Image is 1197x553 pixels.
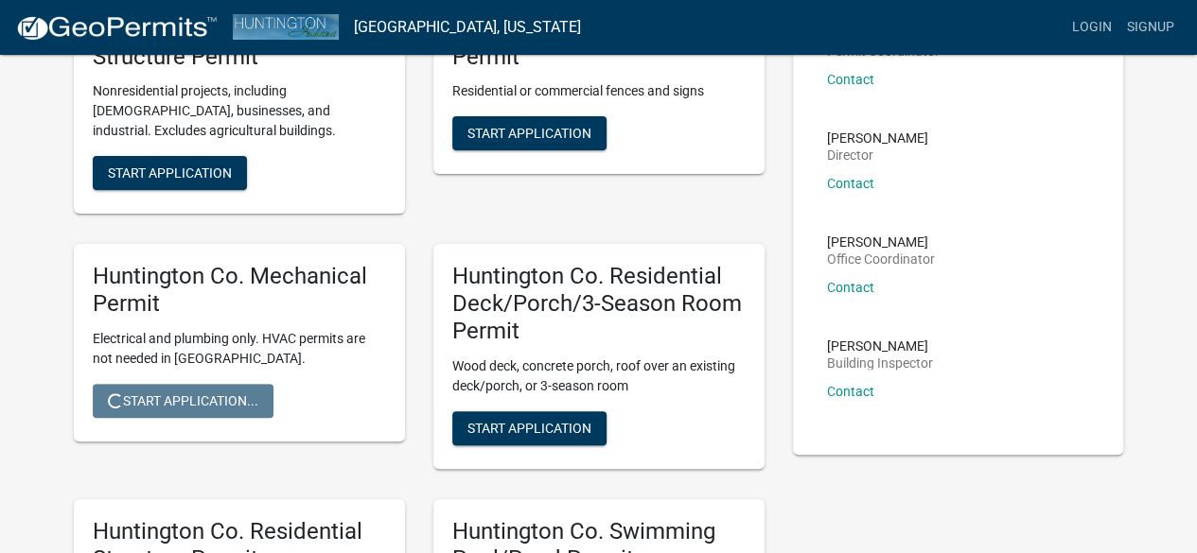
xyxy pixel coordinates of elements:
[827,176,874,191] a: Contact
[108,165,232,181] span: Start Application
[467,126,591,141] span: Start Application
[1119,9,1182,45] a: Signup
[93,156,247,190] button: Start Application
[827,280,874,295] a: Contact
[827,356,933,370] p: Building Inspector
[452,411,607,445] button: Start Application
[452,81,746,101] p: Residential or commercial fences and signs
[827,384,874,399] a: Contact
[354,11,581,43] a: [GEOGRAPHIC_DATA], [US_STATE]
[827,252,935,266] p: Office Coordinator
[452,263,746,344] h5: Huntington Co. Residential Deck/Porch/3-Season Room Permit
[233,14,339,40] img: Huntington County, Indiana
[827,72,874,87] a: Contact
[93,263,386,318] h5: Huntington Co. Mechanical Permit
[827,339,933,353] p: [PERSON_NAME]
[93,384,273,418] button: Start Application...
[452,116,607,150] button: Start Application
[93,329,386,369] p: Electrical and plumbing only. HVAC permits are not needed in [GEOGRAPHIC_DATA].
[93,81,386,141] p: Nonresidential projects, including [DEMOGRAPHIC_DATA], businesses, and industrial. Excludes agric...
[827,148,928,162] p: Director
[467,420,591,435] span: Start Application
[827,235,935,249] p: [PERSON_NAME]
[452,356,746,396] p: Wood deck, concrete porch, roof over an existing deck/porch, or 3-season room
[1065,9,1119,45] a: Login
[827,131,928,145] p: [PERSON_NAME]
[108,392,258,407] span: Start Application...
